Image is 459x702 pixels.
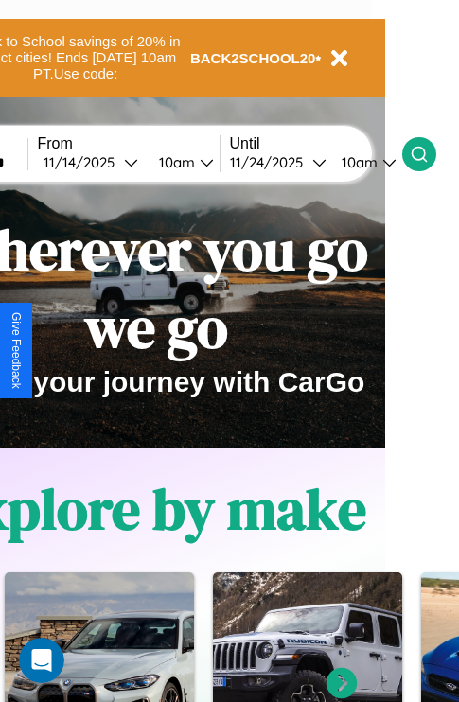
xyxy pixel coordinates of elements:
div: Give Feedback [9,312,23,389]
div: 11 / 24 / 2025 [230,153,312,171]
label: Until [230,135,402,152]
button: 10am [327,152,402,172]
div: 10am [150,153,200,171]
div: 10am [332,153,382,171]
b: BACK2SCHOOL20 [190,50,316,66]
button: 10am [144,152,220,172]
iframe: Intercom live chat [19,638,64,683]
div: 11 / 14 / 2025 [44,153,124,171]
button: 11/14/2025 [38,152,144,172]
label: From [38,135,220,152]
